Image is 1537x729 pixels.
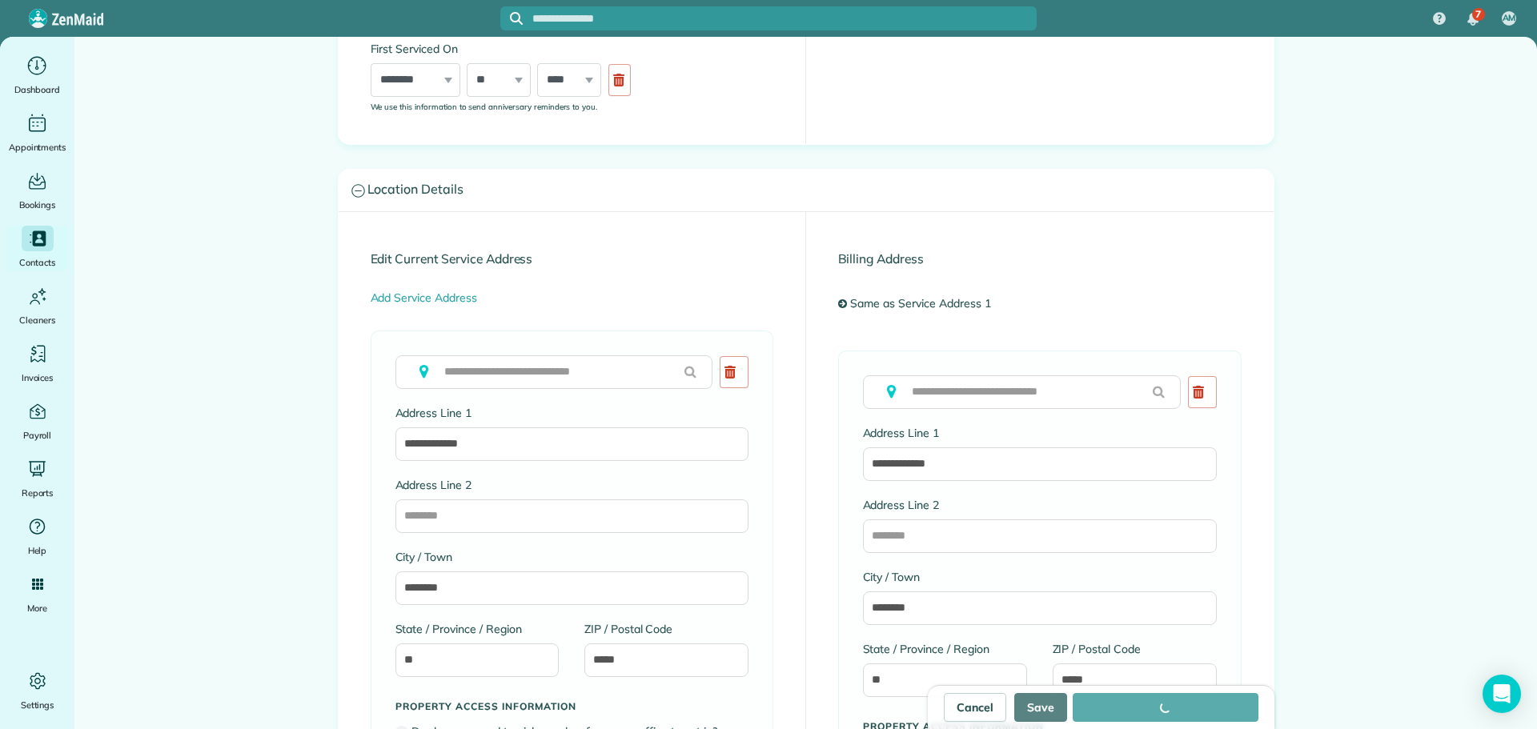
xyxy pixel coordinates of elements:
span: Bookings [19,197,56,213]
h4: Billing Address [838,252,1242,266]
label: ZIP / Postal Code [584,621,748,637]
h4: Edit Current Service Address [371,252,773,266]
a: Settings [6,668,68,713]
div: 7 unread notifications [1456,2,1490,37]
span: More [27,600,47,616]
span: Reports [22,485,54,501]
label: State / Province / Region [863,641,1027,657]
button: Focus search [500,12,523,25]
label: State / Province / Region [395,621,560,637]
label: Address Line 2 [395,477,748,493]
a: Invoices [6,341,68,386]
a: Help [6,514,68,559]
button: Save [1014,693,1067,722]
span: Help [28,543,47,559]
label: ZIP / Postal Code [1053,641,1217,657]
div: Open Intercom Messenger [1483,675,1521,713]
a: Dashboard [6,53,68,98]
sub: We use this information to send anniversary reminders to you. [371,102,598,111]
a: Payroll [6,399,68,443]
a: Cancel [944,693,1006,722]
label: Address Line 1 [863,425,1217,441]
label: City / Town [395,549,748,565]
a: Reports [6,456,68,501]
label: City / Town [863,569,1217,585]
h5: Property access information [395,701,748,711]
span: Cleaners [19,312,55,328]
a: Appointments [6,110,68,155]
label: First Serviced On [371,41,639,57]
span: Payroll [23,427,52,443]
span: AM [1503,12,1516,25]
span: Contacts [19,254,55,270]
a: Contacts [6,226,68,270]
label: Address Line 2 [863,497,1217,513]
span: Dashboard [14,82,60,98]
span: Invoices [22,370,54,386]
a: Bookings [6,168,68,213]
a: Cleaners [6,283,68,328]
label: Address Line 1 [395,405,748,421]
span: Settings [21,697,54,713]
svg: Focus search [510,12,523,25]
span: Appointments [9,139,66,155]
span: 7 [1475,8,1481,21]
a: Add Service Address [371,290,477,305]
a: Location Details [339,170,1274,210]
a: Same as Service Address 1 [846,290,1002,318]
